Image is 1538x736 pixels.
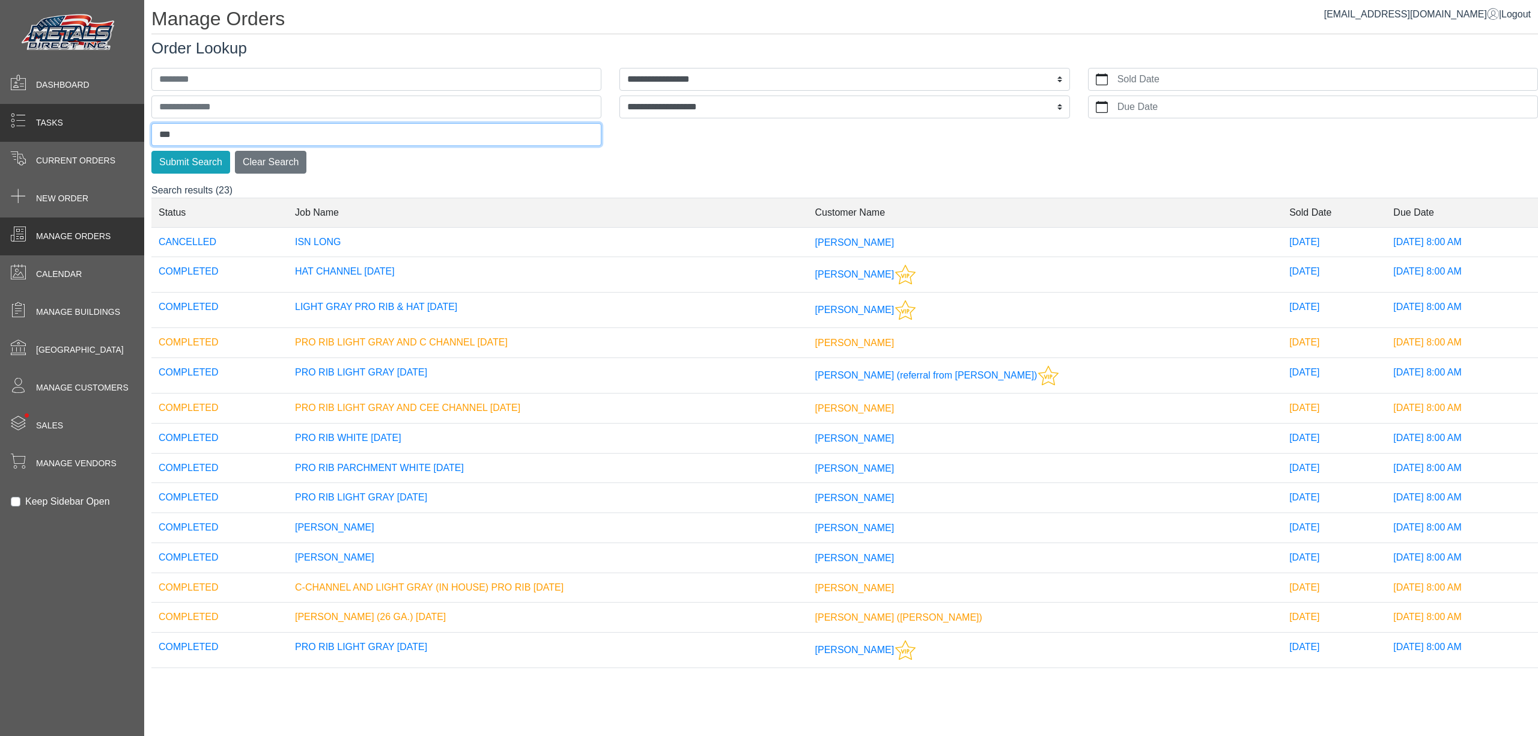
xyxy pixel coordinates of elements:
[151,328,288,358] td: COMPLETED
[815,553,895,563] span: [PERSON_NAME]
[151,543,288,573] td: COMPLETED
[151,513,288,543] td: COMPLETED
[151,7,1538,34] h1: Manage Orders
[288,573,808,603] td: C-CHANNEL AND LIGHT GRAY (IN HOUSE) PRO RIB [DATE]
[1282,257,1386,293] td: [DATE]
[895,264,916,285] img: This customer should be prioritized
[36,306,120,318] span: Manage Buildings
[1282,293,1386,328] td: [DATE]
[36,230,111,243] span: Manage Orders
[1386,573,1538,603] td: [DATE] 8:00 AM
[288,257,808,293] td: HAT CHANNEL [DATE]
[815,493,895,503] span: [PERSON_NAME]
[815,433,895,443] span: [PERSON_NAME]
[151,668,288,698] td: COMPLETED
[1386,513,1538,543] td: [DATE] 8:00 AM
[288,633,808,668] td: PRO RIB LIGHT GRAY [DATE]
[1282,198,1386,227] td: Sold Date
[11,396,42,435] span: •
[1282,423,1386,453] td: [DATE]
[895,640,916,660] img: This customer should be prioritized
[1115,68,1537,90] label: Sold Date
[815,523,895,533] span: [PERSON_NAME]
[815,645,895,655] span: [PERSON_NAME]
[1386,227,1538,257] td: [DATE] 8:00 AM
[1282,483,1386,513] td: [DATE]
[808,198,1283,227] td: Customer Name
[815,338,895,348] span: [PERSON_NAME]
[815,269,895,279] span: [PERSON_NAME]
[815,403,895,413] span: [PERSON_NAME]
[1282,573,1386,603] td: [DATE]
[151,39,1538,58] h3: Order Lookup
[288,293,808,328] td: LIGHT GRAY PRO RIB & HAT [DATE]
[36,117,63,129] span: Tasks
[151,573,288,603] td: COMPLETED
[25,494,110,509] label: Keep Sidebar Open
[1038,365,1059,386] img: This customer should be prioritized
[288,423,808,453] td: PRO RIB WHITE [DATE]
[1282,394,1386,424] td: [DATE]
[288,394,808,424] td: PRO RIB LIGHT GRAY AND CEE CHANNEL [DATE]
[288,543,808,573] td: [PERSON_NAME]
[1282,453,1386,483] td: [DATE]
[1386,198,1538,227] td: Due Date
[151,453,288,483] td: COMPLETED
[815,678,895,688] span: [PERSON_NAME]
[1386,423,1538,453] td: [DATE] 8:00 AM
[151,198,288,227] td: Status
[18,11,120,55] img: Metals Direct Inc Logo
[1282,328,1386,358] td: [DATE]
[1282,668,1386,698] td: [DATE]
[151,183,1538,678] div: Search results (23)
[36,154,115,167] span: Current Orders
[1501,9,1531,19] span: Logout
[151,423,288,453] td: COMPLETED
[1282,358,1386,394] td: [DATE]
[1324,9,1499,19] a: [EMAIL_ADDRESS][DOMAIN_NAME]
[151,394,288,424] td: COMPLETED
[1386,358,1538,394] td: [DATE] 8:00 AM
[1386,668,1538,698] td: [DATE] 8:00 AM
[151,358,288,394] td: COMPLETED
[1386,483,1538,513] td: [DATE] 8:00 AM
[1386,453,1538,483] td: [DATE] 8:00 AM
[1282,543,1386,573] td: [DATE]
[1282,633,1386,668] td: [DATE]
[36,344,124,356] span: [GEOGRAPHIC_DATA]
[1386,257,1538,293] td: [DATE] 8:00 AM
[36,382,129,394] span: Manage Customers
[288,483,808,513] td: PRO RIB LIGHT GRAY [DATE]
[151,633,288,668] td: COMPLETED
[1089,68,1115,90] button: calendar
[288,668,808,698] td: CLASSIC RIB POLY CARB PANELS [DATE]
[1282,227,1386,257] td: [DATE]
[1282,603,1386,633] td: [DATE]
[815,305,895,315] span: [PERSON_NAME]
[1282,513,1386,543] td: [DATE]
[151,603,288,633] td: COMPLETED
[36,79,90,91] span: Dashboard
[1096,101,1108,113] svg: calendar
[151,227,288,257] td: CANCELLED
[288,358,808,394] td: PRO RIB LIGHT GRAY [DATE]
[151,483,288,513] td: COMPLETED
[1386,394,1538,424] td: [DATE] 8:00 AM
[1386,633,1538,668] td: [DATE] 8:00 AM
[815,582,895,592] span: [PERSON_NAME]
[288,453,808,483] td: PRO RIB PARCHMENT WHITE [DATE]
[815,612,982,622] span: [PERSON_NAME] ([PERSON_NAME])
[895,300,916,320] img: This customer should be prioritized
[1096,73,1108,85] svg: calendar
[1386,543,1538,573] td: [DATE] 8:00 AM
[151,257,288,293] td: COMPLETED
[1386,293,1538,328] td: [DATE] 8:00 AM
[288,513,808,543] td: [PERSON_NAME]
[288,328,808,358] td: PRO RIB LIGHT GRAY AND C CHANNEL [DATE]
[1115,96,1537,118] label: Due Date
[151,293,288,328] td: COMPLETED
[288,198,808,227] td: Job Name
[815,237,895,247] span: [PERSON_NAME]
[36,192,88,205] span: New Order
